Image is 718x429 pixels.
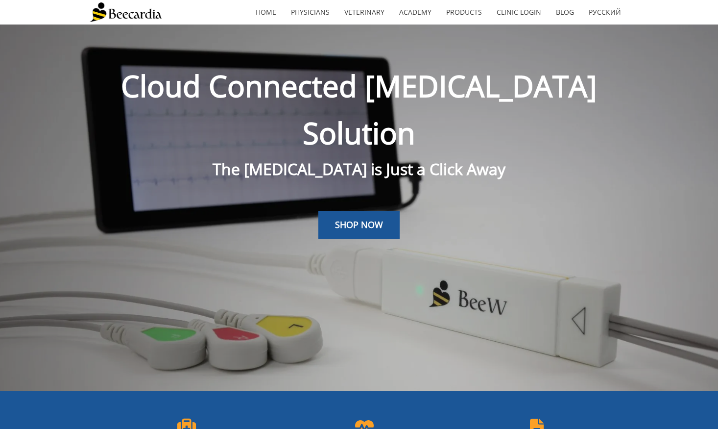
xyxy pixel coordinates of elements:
a: Physicians [284,1,337,24]
span: Cloud Connected [MEDICAL_DATA] Solution [121,66,597,153]
a: Veterinary [337,1,392,24]
span: SHOP NOW [335,219,383,230]
span: The [MEDICAL_DATA] is Just a Click Away [213,158,505,179]
a: Русский [581,1,628,24]
a: home [248,1,284,24]
a: Academy [392,1,439,24]
a: Blog [549,1,581,24]
a: SHOP NOW [318,211,400,239]
a: Products [439,1,489,24]
a: Clinic Login [489,1,549,24]
img: Beecardia [90,2,162,22]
